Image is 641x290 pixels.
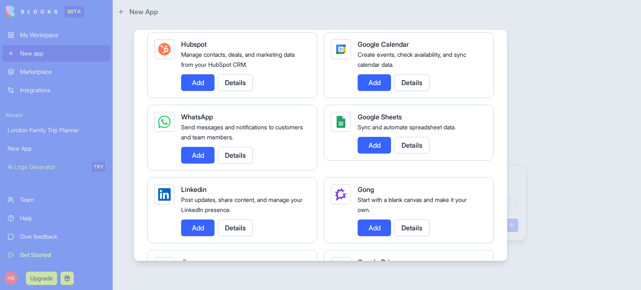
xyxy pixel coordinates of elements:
span: Send messages and notifications to customers and team members. [181,124,303,141]
span: Create events, check availability, and sync calendar data. [358,51,466,68]
span: Sync and automate spreadsheet data. [358,124,456,131]
span: Linkedin [181,185,207,194]
button: Details [394,74,429,91]
span: Start with a blank canvas and make it your own. [358,196,467,213]
span: Gong [358,185,374,194]
button: Details [394,137,429,154]
button: Details [218,219,253,236]
button: Add [181,219,215,236]
button: Details [218,147,253,164]
button: Add [358,74,391,91]
span: Hubspot [181,40,207,48]
span: Manage contacts, deals, and marketing data from your HubSpot CRM. [181,51,295,68]
button: Add [181,74,215,91]
span: Google Calendar [358,40,409,48]
button: Add [358,137,391,154]
button: Add [181,147,215,164]
span: Google Sheets [358,113,402,121]
span: Google Drive [358,258,397,266]
span: Jira [181,258,193,266]
button: Details [394,219,429,236]
button: Add [358,219,391,236]
span: Post updates, share content, and manage your LinkedIn presence. [181,196,303,213]
button: Details [218,74,253,91]
span: WhatsApp [181,113,213,121]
